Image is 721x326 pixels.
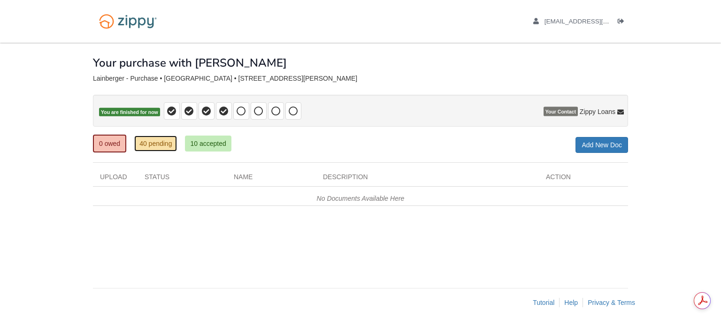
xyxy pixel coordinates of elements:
a: 40 pending [134,136,177,152]
span: You are finished for now [99,108,160,117]
div: Description [316,172,539,186]
img: Logo [93,9,163,33]
div: Status [138,172,227,186]
a: Log out [618,18,628,27]
h1: Your purchase with [PERSON_NAME] [93,57,287,69]
a: Tutorial [533,299,554,306]
span: Your Contact [544,107,578,116]
div: Upload [93,172,138,186]
div: Lainberger - Purchase • [GEOGRAPHIC_DATA] • [STREET_ADDRESS][PERSON_NAME] [93,75,628,83]
span: rickylainberger@icloud.com [545,18,652,25]
div: Name [227,172,316,186]
a: Privacy & Terms [588,299,635,306]
a: edit profile [533,18,652,27]
a: 10 accepted [185,136,231,152]
span: Zippy Loans [580,107,615,116]
em: No Documents Available Here [317,195,405,202]
a: Help [564,299,578,306]
a: 0 owed [93,135,126,152]
div: Action [539,172,628,186]
a: Add New Doc [575,137,628,153]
